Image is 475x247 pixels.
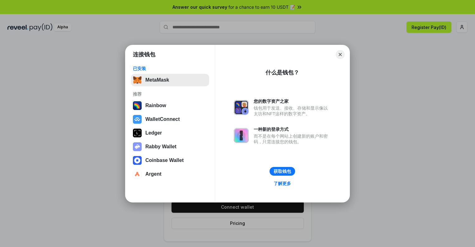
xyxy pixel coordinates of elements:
img: svg+xml,%3Csvg%20width%3D%22120%22%20height%3D%22120%22%20viewBox%3D%220%200%20120%20120%22%20fil... [133,101,142,110]
h1: 连接钱包 [133,51,155,58]
img: svg+xml,%3Csvg%20width%3D%2228%22%20height%3D%2228%22%20viewBox%3D%220%200%2028%2028%22%20fill%3D... [133,170,142,178]
img: svg+xml,%3Csvg%20xmlns%3D%22http%3A%2F%2Fwww.w3.org%2F2000%2Fsvg%22%20fill%3D%22none%22%20viewBox... [234,128,249,143]
button: Close [336,50,345,59]
button: Rabby Wallet [131,140,209,153]
div: Coinbase Wallet [145,158,184,163]
img: svg+xml,%3Csvg%20xmlns%3D%22http%3A%2F%2Fwww.w3.org%2F2000%2Fsvg%22%20fill%3D%22none%22%20viewBox... [234,100,249,115]
div: Ledger [145,130,162,136]
a: 了解更多 [270,179,295,188]
img: svg+xml,%3Csvg%20fill%3D%22none%22%20height%3D%2233%22%20viewBox%3D%220%200%2035%2033%22%20width%... [133,76,142,84]
button: Argent [131,168,209,180]
div: 一种新的登录方式 [254,126,331,132]
button: Rainbow [131,99,209,112]
img: svg+xml,%3Csvg%20width%3D%2228%22%20height%3D%2228%22%20viewBox%3D%220%200%2028%2028%22%20fill%3D... [133,115,142,124]
button: MetaMask [131,74,209,86]
div: MetaMask [145,77,169,83]
button: Coinbase Wallet [131,154,209,167]
div: Argent [145,171,162,177]
button: 获取钱包 [270,167,295,176]
div: 已安装 [133,66,207,71]
div: 了解更多 [274,181,291,186]
img: svg+xml,%3Csvg%20xmlns%3D%22http%3A%2F%2Fwww.w3.org%2F2000%2Fsvg%22%20fill%3D%22none%22%20viewBox... [133,142,142,151]
img: svg+xml,%3Csvg%20width%3D%2228%22%20height%3D%2228%22%20viewBox%3D%220%200%2028%2028%22%20fill%3D... [133,156,142,165]
button: WalletConnect [131,113,209,126]
div: WalletConnect [145,116,180,122]
div: Rabby Wallet [145,144,176,150]
div: 推荐 [133,91,207,97]
div: Rainbow [145,103,166,108]
div: 钱包用于发送、接收、存储和显示像以太坊和NFT这样的数字资产。 [254,105,331,116]
div: 什么是钱包？ [266,69,299,76]
div: 您的数字资产之家 [254,98,331,104]
div: 获取钱包 [274,169,291,174]
button: Ledger [131,127,209,139]
div: 而不是在每个网站上创建新的账户和密码，只需连接您的钱包。 [254,133,331,145]
img: svg+xml,%3Csvg%20xmlns%3D%22http%3A%2F%2Fwww.w3.org%2F2000%2Fsvg%22%20width%3D%2228%22%20height%3... [133,129,142,137]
